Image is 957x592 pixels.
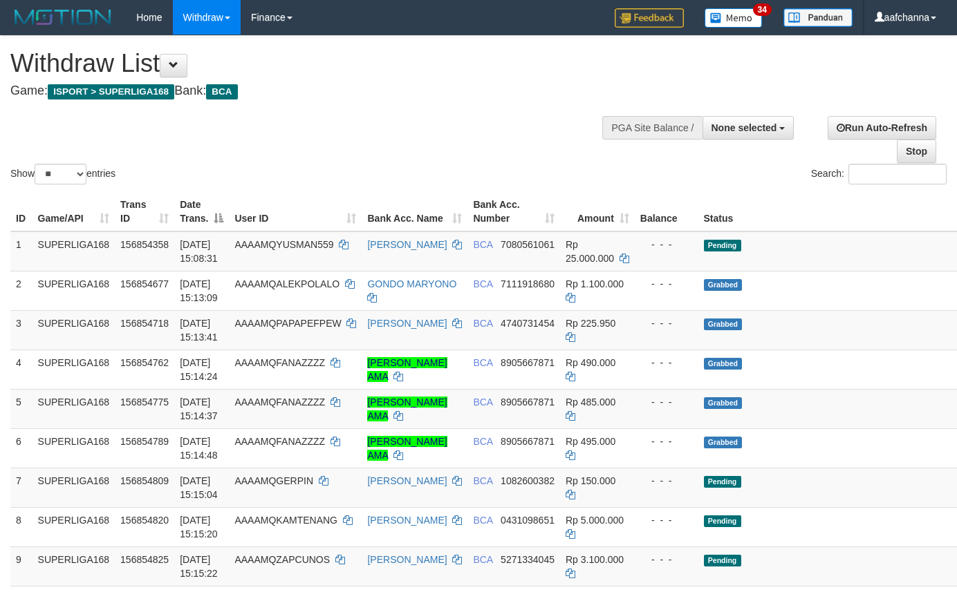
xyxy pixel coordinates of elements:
div: - - - [640,474,693,488]
a: [PERSON_NAME] [367,554,447,565]
div: - - - [640,435,693,448]
div: - - - [640,356,693,370]
a: [PERSON_NAME] AMA [367,436,447,461]
span: AAAAMQGERPIN [234,475,313,486]
span: AAAAMQALEKPOLALO [234,278,340,289]
span: BCA [473,475,492,486]
span: Rp 150.000 [566,475,615,486]
span: Rp 1.100.000 [566,278,624,289]
span: AAAAMQZAPCUNOS [234,554,330,565]
span: [DATE] 15:14:24 [180,357,218,382]
th: Trans ID: activate to sort column ascending [115,192,174,231]
a: Stop [897,140,936,163]
span: Copy 8905667871 to clipboard [501,436,555,447]
a: [PERSON_NAME] AMA [367,397,447,421]
td: SUPERLIGA168 [32,389,115,428]
td: SUPERLIGA168 [32,507,115,546]
a: [PERSON_NAME] [367,318,447,329]
label: Search: [811,164,947,184]
span: Pending [704,476,741,488]
td: SUPERLIGA168 [32,271,115,310]
td: 4 [10,350,32,389]
td: 2 [10,271,32,310]
div: - - - [640,316,693,330]
span: Rp 25.000.000 [566,239,614,264]
div: - - - [640,395,693,409]
a: [PERSON_NAME] [367,515,447,526]
span: Grabbed [704,279,743,291]
span: [DATE] 15:13:41 [180,318,218,343]
th: ID [10,192,32,231]
span: Pending [704,240,741,251]
span: Rp 495.000 [566,436,615,447]
th: Game/API: activate to sort column ascending [32,192,115,231]
span: [DATE] 15:14:37 [180,397,218,421]
td: SUPERLIGA168 [32,468,115,507]
td: 9 [10,546,32,586]
td: SUPERLIGA168 [32,428,115,468]
span: [DATE] 15:15:22 [180,554,218,579]
img: Feedback.jpg [615,8,684,28]
th: Bank Acc. Number: activate to sort column ascending [467,192,560,231]
span: BCA [473,554,492,565]
th: Bank Acc. Name: activate to sort column ascending [362,192,467,231]
span: Copy 0431098651 to clipboard [501,515,555,526]
span: Copy 7111918680 to clipboard [501,278,555,289]
span: None selected [712,122,777,133]
th: Amount: activate to sort column ascending [560,192,635,231]
span: 156854718 [120,318,169,329]
span: Copy 8905667871 to clipboard [501,357,555,368]
span: Rp 225.950 [566,318,615,329]
span: 156854677 [120,278,169,289]
td: SUPERLIGA168 [32,546,115,586]
span: 156854825 [120,554,169,565]
span: BCA [473,278,492,289]
td: SUPERLIGA168 [32,231,115,271]
div: PGA Site Balance / [602,116,702,140]
span: Copy 5271334045 to clipboard [501,554,555,565]
div: - - - [640,238,693,251]
span: Grabbed [704,318,743,330]
select: Showentries [35,164,86,184]
span: BCA [473,515,492,526]
a: [PERSON_NAME] AMA [367,357,447,382]
span: [DATE] 15:13:09 [180,278,218,303]
th: User ID: activate to sort column ascending [229,192,362,231]
span: AAAAMQYUSMAN559 [234,239,333,250]
input: Search: [848,164,947,184]
span: Rp 490.000 [566,357,615,368]
a: GONDO MARYONO [367,278,456,289]
th: Balance [635,192,698,231]
span: 156854789 [120,436,169,447]
span: AAAAMQFANAZZZZ [234,436,325,447]
td: 3 [10,310,32,350]
span: Copy 1082600382 to clipboard [501,475,555,486]
img: Button%20Memo.svg [705,8,763,28]
span: BCA [473,357,492,368]
td: 8 [10,507,32,546]
img: panduan.png [783,8,853,27]
div: - - - [640,513,693,527]
span: BCA [473,239,492,250]
span: [DATE] 15:08:31 [180,239,218,264]
span: AAAAMQKAMTENANG [234,515,337,526]
a: Run Auto-Refresh [828,116,936,140]
span: [DATE] 15:14:48 [180,436,218,461]
span: [DATE] 15:15:04 [180,475,218,500]
span: Grabbed [704,437,743,448]
button: None selected [703,116,795,140]
th: Date Trans.: activate to sort column descending [174,192,229,231]
div: - - - [640,277,693,291]
span: AAAAMQFANAZZZZ [234,397,325,408]
td: 7 [10,468,32,507]
span: Rp 485.000 [566,397,615,408]
span: Pending [704,515,741,527]
span: Pending [704,555,741,566]
span: 156854358 [120,239,169,250]
td: 5 [10,389,32,428]
td: 1 [10,231,32,271]
span: Copy 7080561061 to clipboard [501,239,555,250]
span: BCA [473,436,492,447]
a: [PERSON_NAME] [367,475,447,486]
span: 156854809 [120,475,169,486]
